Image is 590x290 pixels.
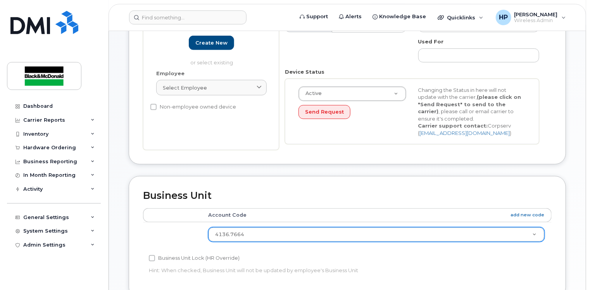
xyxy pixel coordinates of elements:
[514,17,558,24] span: Wireless Admin
[298,105,350,119] button: Send Request
[209,228,544,242] a: 4136.7664
[156,70,185,77] label: Employee
[143,190,552,201] h2: Business Unit
[156,59,267,66] p: or select existing
[149,254,240,263] label: Business Unit Lock (HR Override)
[412,86,531,137] div: Changing the Status in here will not update with the carrier, , please call or email carrier to e...
[419,130,510,136] a: [EMAIL_ADDRESS][DOMAIN_NAME]
[447,14,475,21] span: Quicklinks
[511,212,544,218] a: add new code
[432,10,489,25] div: Quicklinks
[215,231,244,237] span: 4136.7664
[345,13,362,21] span: Alerts
[149,255,155,261] input: Business Unit Lock (HR Override)
[189,36,234,50] a: Create new
[149,267,409,274] p: Hint: When checked, Business Unit will not be updated by employee's Business Unit
[499,13,508,22] span: HP
[285,68,324,76] label: Device Status
[306,13,328,21] span: Support
[163,84,207,91] span: Select employee
[418,123,488,129] strong: Carrier support contact:
[418,38,444,45] label: Used For
[490,10,571,25] div: Harsh Patel
[301,90,322,97] span: Active
[150,104,157,110] input: Non-employee owned device
[129,10,247,24] input: Find something...
[156,80,267,95] a: Select employee
[379,13,426,21] span: Knowledge Base
[299,87,406,101] a: Active
[201,208,552,222] th: Account Code
[367,9,431,24] a: Knowledge Base
[418,94,521,114] strong: (please click on "Send Request" to send to the carrier)
[150,102,236,112] label: Non-employee owned device
[294,9,333,24] a: Support
[514,11,558,17] span: [PERSON_NAME]
[333,9,367,24] a: Alerts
